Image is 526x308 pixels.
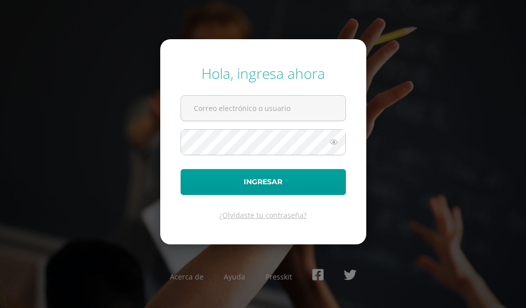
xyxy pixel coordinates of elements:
[170,272,203,282] a: Acerca de
[181,96,345,121] input: Correo electrónico o usuario
[266,272,292,282] a: Presskit
[224,272,245,282] a: Ayuda
[219,210,307,220] a: ¿Olvidaste tu contraseña?
[181,169,346,195] button: Ingresar
[181,64,346,83] div: Hola, ingresa ahora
